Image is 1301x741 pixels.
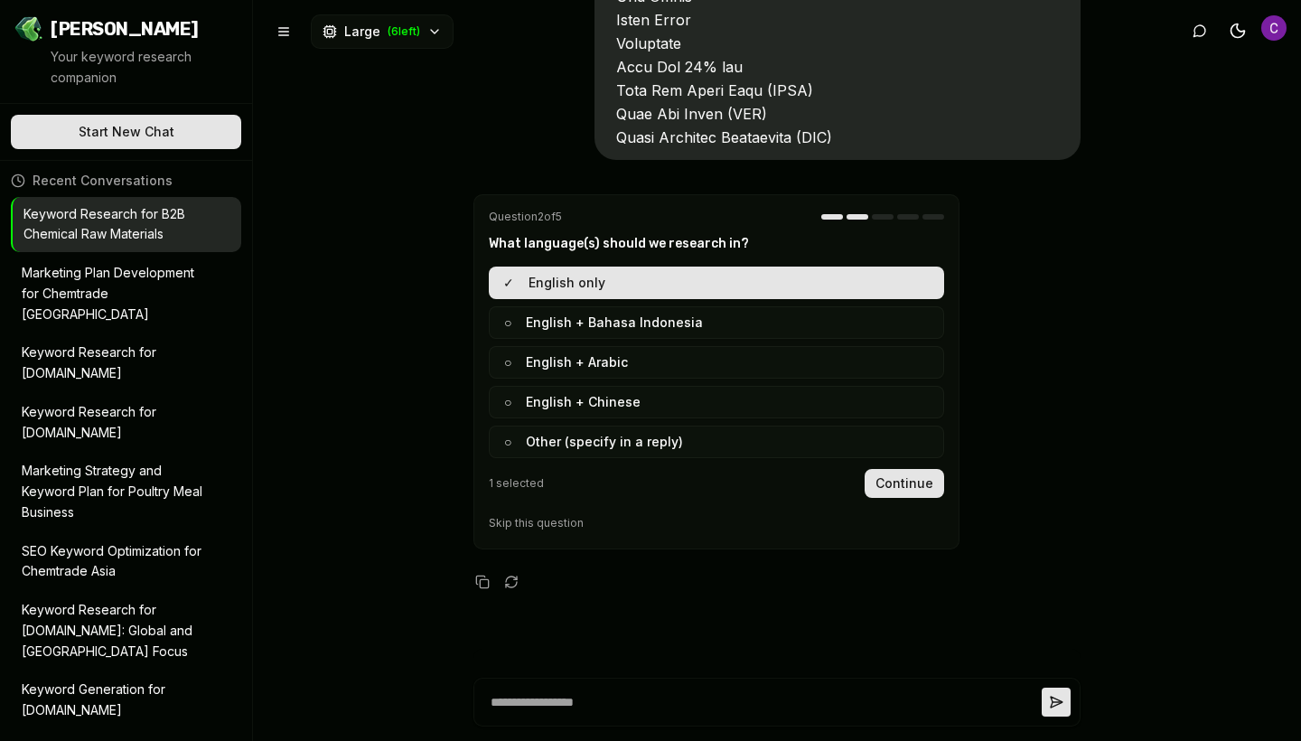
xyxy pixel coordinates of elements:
button: Open user button [1261,15,1287,41]
span: ○ [504,314,511,332]
span: Recent Conversations [33,172,173,190]
button: ○English + Chinese [489,386,944,418]
p: SEO Keyword Optimization for Chemtrade Asia [22,541,205,583]
p: Keyword Research for [DOMAIN_NAME] [22,402,205,444]
button: ○English + Bahasa Indonesia [489,306,944,339]
span: ○ [504,433,511,451]
button: Skip this question [489,516,584,530]
button: Continue [865,469,944,498]
p: Marketing Plan Development for Chemtrade [GEOGRAPHIC_DATA] [22,263,205,324]
span: Large [344,23,380,41]
span: Question 2 of 5 [489,210,562,224]
img: Chemtrade Asia Administrator [1261,15,1287,41]
span: Start New Chat [79,123,174,141]
button: Keyword Research for [DOMAIN_NAME] [11,335,241,391]
button: ✓English only [489,267,944,299]
span: 1 selected [489,476,544,491]
p: Your keyword research companion [51,47,238,89]
span: ✓ [503,274,514,292]
img: Jello SEO Logo [14,14,43,43]
p: Marketing Strategy and Keyword Plan for Poultry Meal Business [22,461,205,522]
span: [PERSON_NAME] [51,16,199,42]
button: Keyword Research for B2B Chemical Raw Materials [13,197,241,253]
h3: What language(s) should we research in? [489,235,944,252]
button: Keyword Research for [DOMAIN_NAME]: Global and [GEOGRAPHIC_DATA] Focus [11,593,241,669]
button: ○English + Arabic [489,346,944,379]
button: Keyword Generation for [DOMAIN_NAME] [11,672,241,728]
button: Keyword Research for [DOMAIN_NAME] [11,395,241,451]
button: SEO Keyword Optimization for Chemtrade Asia [11,534,241,590]
button: ○Other (specify in a reply) [489,426,944,458]
p: Keyword Generation for [DOMAIN_NAME] [22,680,205,721]
p: Keyword Research for [DOMAIN_NAME] [22,342,205,384]
button: Marketing Plan Development for Chemtrade [GEOGRAPHIC_DATA] [11,256,241,332]
button: Marketing Strategy and Keyword Plan for Poultry Meal Business [11,454,241,530]
button: Start New Chat [11,115,241,149]
span: ○ [504,353,511,371]
button: Large(6left) [311,14,454,49]
p: Keyword Research for [DOMAIN_NAME]: Global and [GEOGRAPHIC_DATA] Focus [22,600,205,661]
span: ○ [504,393,511,411]
span: ( 6 left) [388,24,420,39]
p: Keyword Research for B2B Chemical Raw Materials [23,204,205,246]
